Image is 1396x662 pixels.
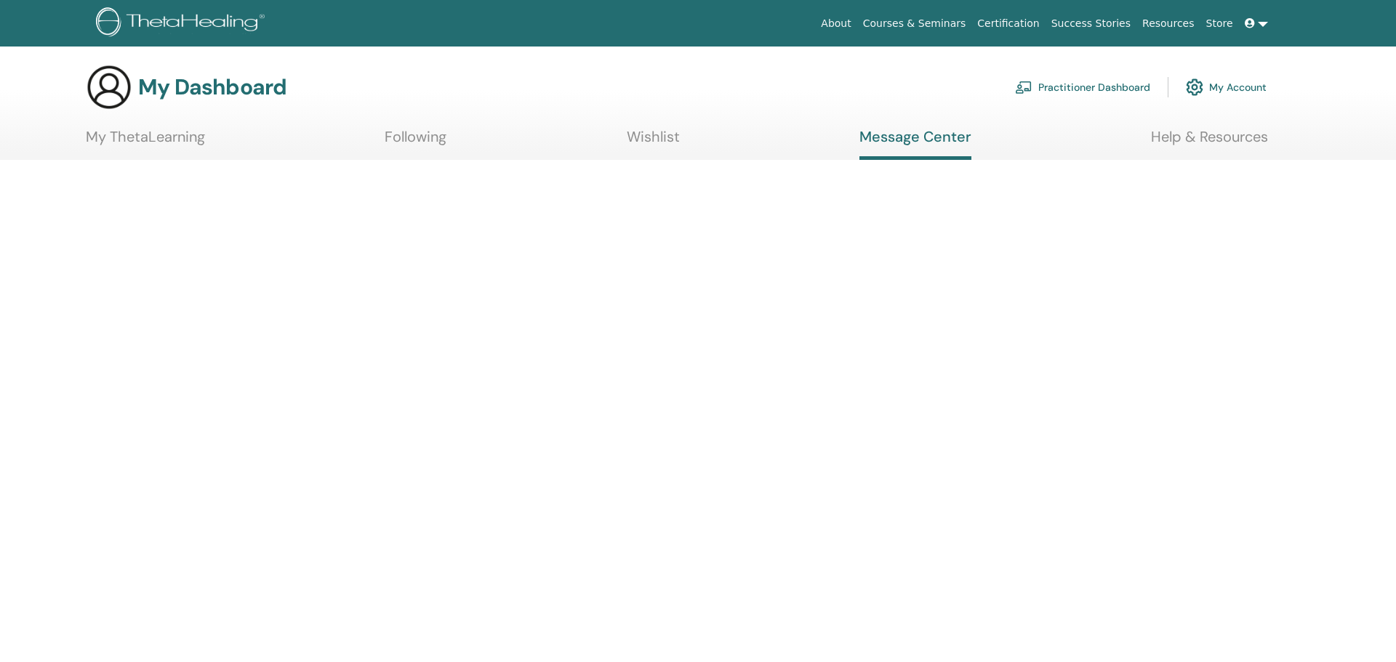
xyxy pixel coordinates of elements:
a: Courses & Seminars [857,10,972,37]
a: Certification [971,10,1045,37]
a: My ThetaLearning [86,128,205,156]
img: generic-user-icon.jpg [86,64,132,110]
a: Store [1200,10,1239,37]
a: Resources [1136,10,1200,37]
h3: My Dashboard [138,74,286,100]
img: chalkboard-teacher.svg [1015,81,1032,94]
a: Message Center [859,128,971,160]
a: Help & Resources [1151,128,1268,156]
a: Success Stories [1046,10,1136,37]
img: logo.png [96,7,270,40]
a: Practitioner Dashboard [1015,71,1150,103]
a: Following [385,128,446,156]
a: My Account [1186,71,1267,103]
a: About [815,10,857,37]
a: Wishlist [627,128,680,156]
img: cog.svg [1186,75,1203,100]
